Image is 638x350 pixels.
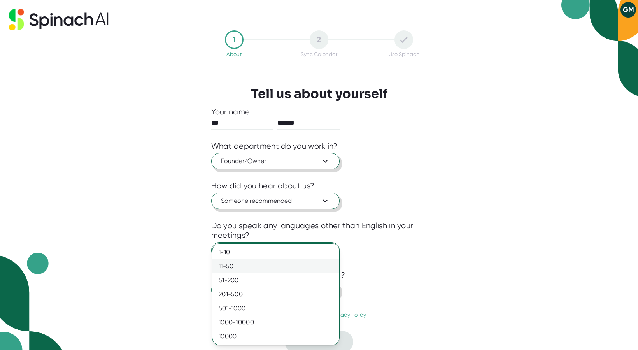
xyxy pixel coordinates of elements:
div: 10000+ [212,329,339,343]
div: 51-200 [212,273,339,287]
div: 1000-10000 [212,315,339,329]
div: 501-1000 [212,301,339,315]
div: 1-10 [212,245,339,259]
div: 201-500 [212,287,339,301]
div: 11-50 [212,259,339,273]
